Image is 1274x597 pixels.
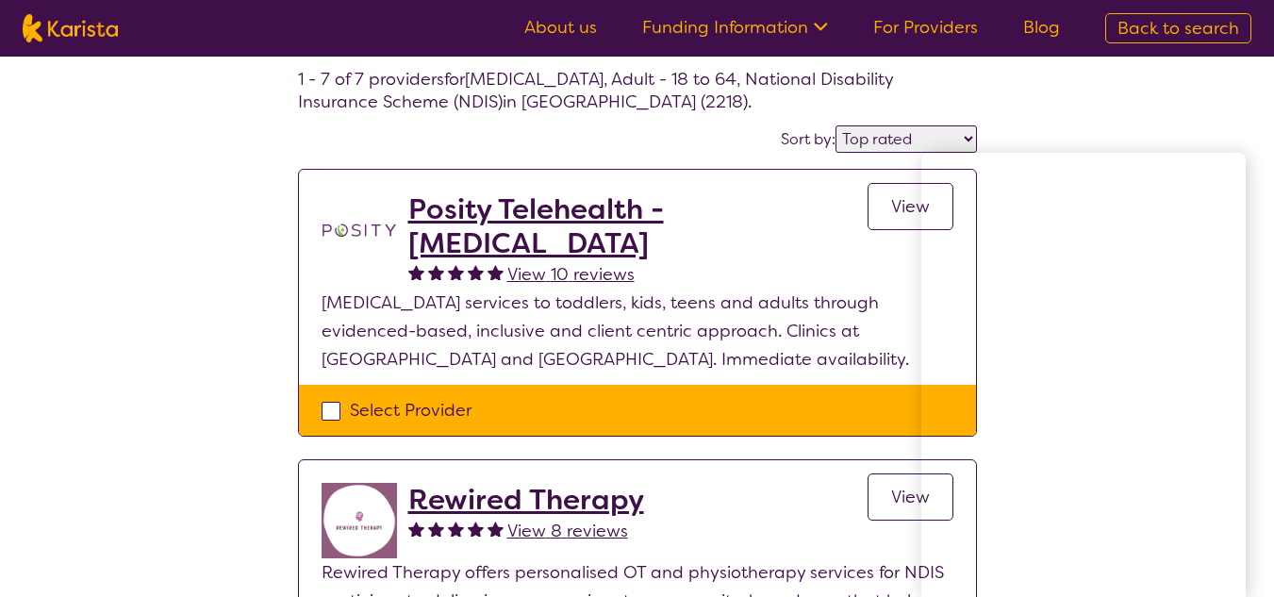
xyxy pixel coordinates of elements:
[428,264,444,280] img: fullstar
[23,14,118,42] img: Karista logo
[322,192,397,268] img: t1bslo80pcylnzwjhndq.png
[468,521,484,537] img: fullstar
[868,473,953,521] a: View
[408,192,868,260] a: Posity Telehealth - [MEDICAL_DATA]
[524,16,597,39] a: About us
[322,289,953,373] p: [MEDICAL_DATA] services to toddlers, kids, teens and adults through evidenced-based, inclusive an...
[642,16,828,39] a: Funding Information
[1117,17,1239,40] span: Back to search
[448,521,464,537] img: fullstar
[507,260,635,289] a: View 10 reviews
[428,521,444,537] img: fullstar
[921,153,1246,597] iframe: Chat Window
[448,264,464,280] img: fullstar
[1023,16,1060,39] a: Blog
[891,195,930,218] span: View
[507,263,635,286] span: View 10 reviews
[408,264,424,280] img: fullstar
[488,521,504,537] img: fullstar
[468,264,484,280] img: fullstar
[507,520,628,542] span: View 8 reviews
[408,483,644,517] a: Rewired Therapy
[488,264,504,280] img: fullstar
[891,486,930,508] span: View
[868,183,953,230] a: View
[408,521,424,537] img: fullstar
[322,483,397,558] img: jovdti8ilrgkpezhq0s9.png
[1105,13,1251,43] a: Back to search
[507,517,628,545] a: View 8 reviews
[873,16,978,39] a: For Providers
[781,129,836,149] label: Sort by:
